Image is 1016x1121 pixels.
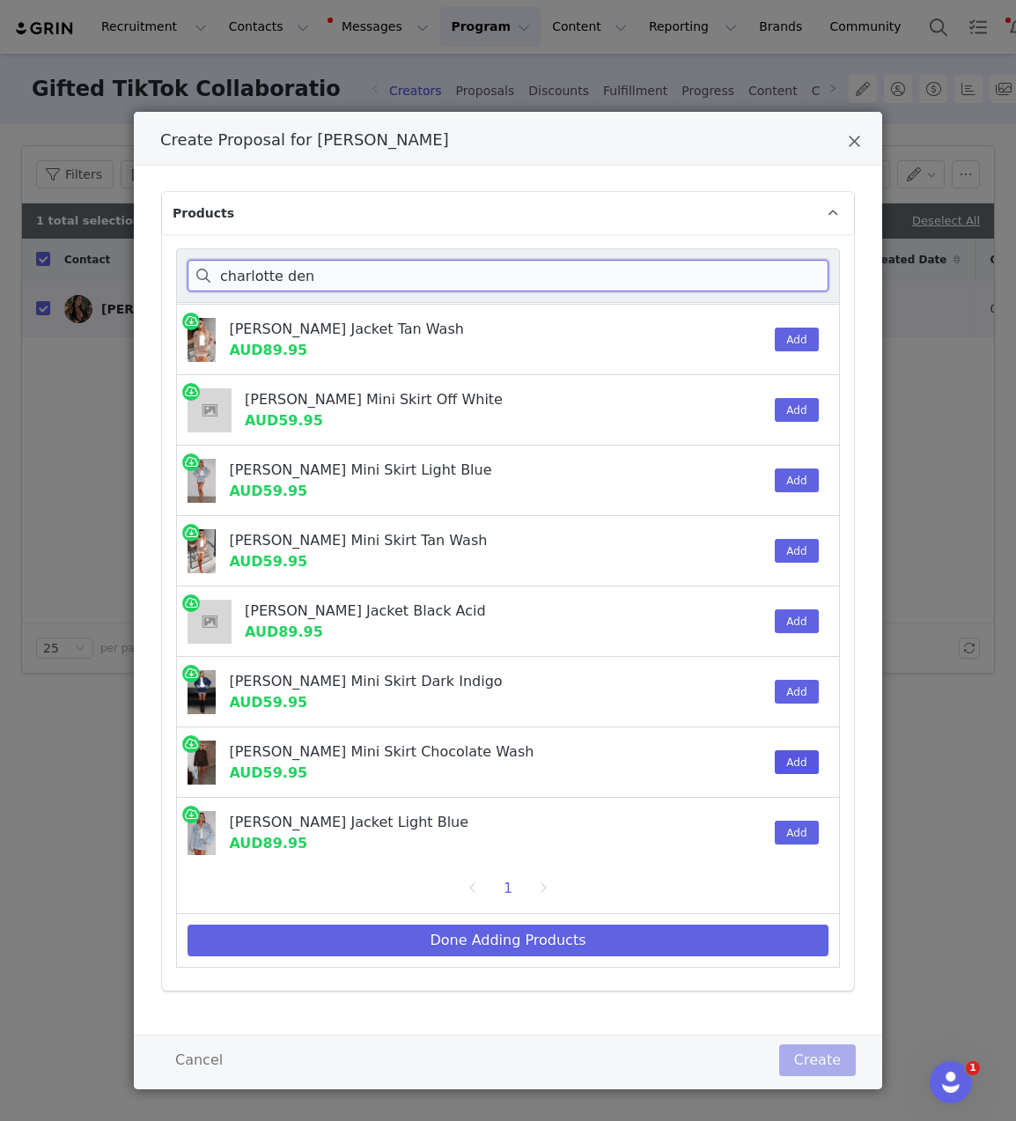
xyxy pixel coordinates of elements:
span: AUD59.95 [229,764,307,781]
img: placeholder-square.jpeg [188,600,232,644]
img: lsZOqREw.jpg [188,529,216,573]
span: AUD59.95 [229,483,307,499]
img: 4o1iY84g.jpg [188,318,216,362]
img: CHARLOTTE_DENIM_JACKET_CHARLOTTE_DENIM_MINI_SKIRT_03.3.25_01_86a8b3ba-e13b-4379-be22-21f8cba534a9... [188,670,216,714]
button: Add [775,468,818,492]
img: placeholder-square.jpeg [188,388,232,432]
span: AUD89.95 [229,835,307,852]
button: Add [775,680,818,704]
button: Done Adding Products [188,925,828,956]
div: [PERSON_NAME] Mini Skirt Tan Wash [229,530,676,551]
div: [PERSON_NAME] Jacket Light Blue [229,812,676,833]
span: AUD59.95 [229,694,307,711]
button: Add [775,539,818,563]
img: white-fox-charlotte-denim-jacket-mini-skirt-chocolate-wash-brown-26.8.25-02.jpg [188,741,216,785]
button: Add [775,750,818,774]
button: Close [848,133,861,154]
span: AUD89.95 [229,342,307,358]
iframe: Intercom live chat [930,1061,972,1103]
span: AUD89.95 [245,623,323,640]
button: Add [775,328,818,351]
div: [PERSON_NAME] Jacket Black Acid [245,601,678,622]
span: 1 [966,1061,980,1075]
div: [PERSON_NAME] Mini Skirt Dark Indigo [229,671,676,692]
span: AUD59.95 [229,553,307,570]
span: Create Proposal for [PERSON_NAME] [160,130,449,149]
span: Products [173,204,234,223]
div: [PERSON_NAME] Mini Skirt Off White [245,389,678,410]
span: AUD59.95 [245,412,323,429]
button: Add [775,398,818,422]
img: 66B9nQ7w.jpg [188,459,216,503]
button: Add [775,609,818,633]
input: Search products [188,260,828,291]
li: 1 [495,876,521,901]
div: [PERSON_NAME] Jacket Tan Wash [229,319,676,340]
button: Add [775,821,818,844]
div: [PERSON_NAME] Mini Skirt Chocolate Wash [229,741,676,763]
div: [PERSON_NAME] Mini Skirt Light Blue [229,460,676,481]
img: McHbQS6w.jpg [188,811,216,855]
div: Create Proposal for Monet Bitton [134,112,882,1089]
button: Create [779,1044,856,1076]
button: Cancel [160,1044,238,1076]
